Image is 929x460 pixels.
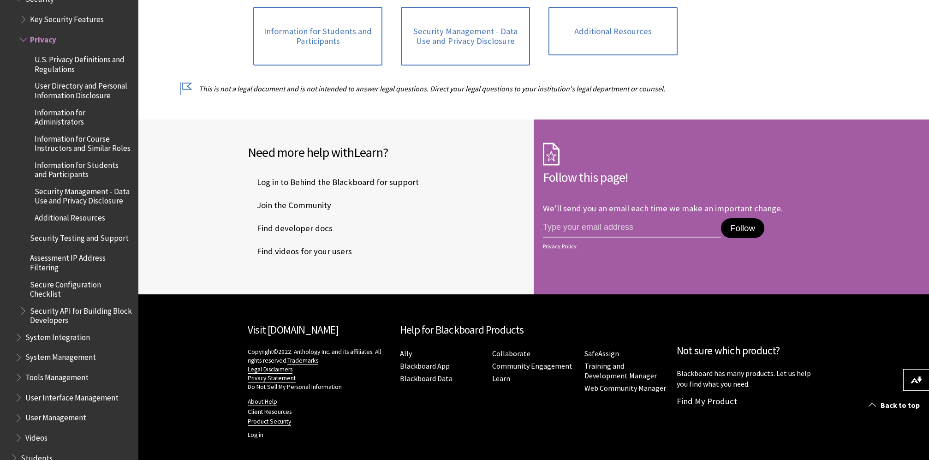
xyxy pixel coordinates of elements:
[543,167,820,187] h2: Follow this page!
[253,7,382,66] a: Information for Students and Participants
[401,7,530,66] a: Security Management - Data Use and Privacy Disclosure
[30,12,104,24] span: Key Security Features
[248,383,342,391] a: Do Not Sell My Personal Information
[248,323,339,336] a: Visit [DOMAIN_NAME]
[492,361,572,371] a: Community Engagement
[25,370,89,382] span: Tools Management
[25,430,48,442] span: Videos
[492,349,530,358] a: Collaborate
[35,52,132,74] span: U.S. Privacy Definitions and Regulations
[248,347,391,391] p: Copyright©2022. Anthology Inc. and its affiliates. All rights reserved.
[721,218,764,239] button: Follow
[35,157,132,179] span: Information for Students and Participants
[248,198,333,212] a: Join the Community
[248,245,354,258] a: Find videos for your users
[287,357,318,365] a: Trademarks
[25,390,119,402] span: User Interface Management
[584,383,666,393] a: Web Community Manager
[30,277,132,299] span: Secure Configuration Checklist
[543,203,783,214] p: We'll send you an email each time we make an important change.
[248,198,331,212] span: Join the Community
[35,78,132,100] span: User Directory and Personal Information Disclosure
[677,343,820,359] h2: Not sure which product?
[25,350,96,362] span: System Management
[492,374,510,383] a: Learn
[862,397,929,414] a: Back to top
[248,221,333,235] span: Find developer docs
[248,245,352,258] span: Find videos for your users
[30,303,132,325] span: Security API for Building Block Developers
[248,221,334,235] a: Find developer docs
[677,396,737,406] a: Find My Product
[677,368,820,389] p: Blackboard has many products. Let us help you find what you need.
[584,361,657,381] a: Training and Development Manager
[543,243,817,250] a: Privacy Policy
[248,175,421,189] a: Log in to Behind the Blackboard for support
[248,418,291,426] a: Product Security
[248,143,524,162] h2: Need more help with ?
[248,175,419,189] span: Log in to Behind the Blackboard for support
[30,251,132,272] span: Assessment IP Address Filtering
[248,431,263,439] a: Log in
[400,374,453,383] a: Blackboard Data
[584,349,619,358] a: SafeAssign
[25,329,90,342] span: System Integration
[354,144,383,161] span: Learn
[548,7,678,56] a: Additional Resources
[248,365,292,374] a: Legal Disclaimers
[35,105,132,126] span: Information for Administrators
[248,374,296,382] a: Privacy Statement
[30,32,56,44] span: Privacy
[35,210,105,222] span: Additional Resources
[30,230,129,243] span: Security Testing and Support
[400,322,667,338] h2: Help for Blackboard Products
[543,143,560,166] img: Subscription Icon
[400,361,450,371] a: Blackboard App
[248,408,292,416] a: Client Resources
[25,410,86,423] span: User Management
[179,84,751,94] p: This is not a legal document and is not intended to answer legal questions. Direct your legal que...
[400,349,412,358] a: Ally
[248,398,277,406] a: About Help
[35,131,132,153] span: Information for Course Instructors and Similar Roles
[35,184,132,205] span: Security Management - Data Use and Privacy Disclosure
[543,218,721,238] input: email address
